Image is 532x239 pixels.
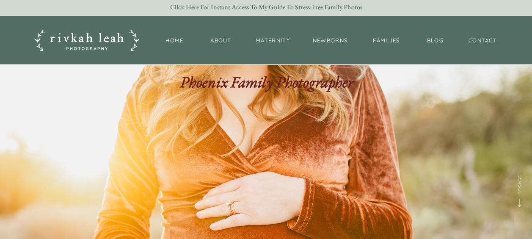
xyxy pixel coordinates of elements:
[162,3,371,12] a: Click Here for Instant Access to my Guide to Stress-Free Family Photos
[180,72,354,92] b: Phoenix Family Photographer
[466,36,500,45] a: Contact
[516,163,523,195] a: Scroll
[368,36,405,45] a: families
[161,36,188,45] a: Home
[208,36,234,45] a: About
[425,36,446,45] a: BLOG
[254,36,292,45] a: maternity
[312,36,349,45] a: newborns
